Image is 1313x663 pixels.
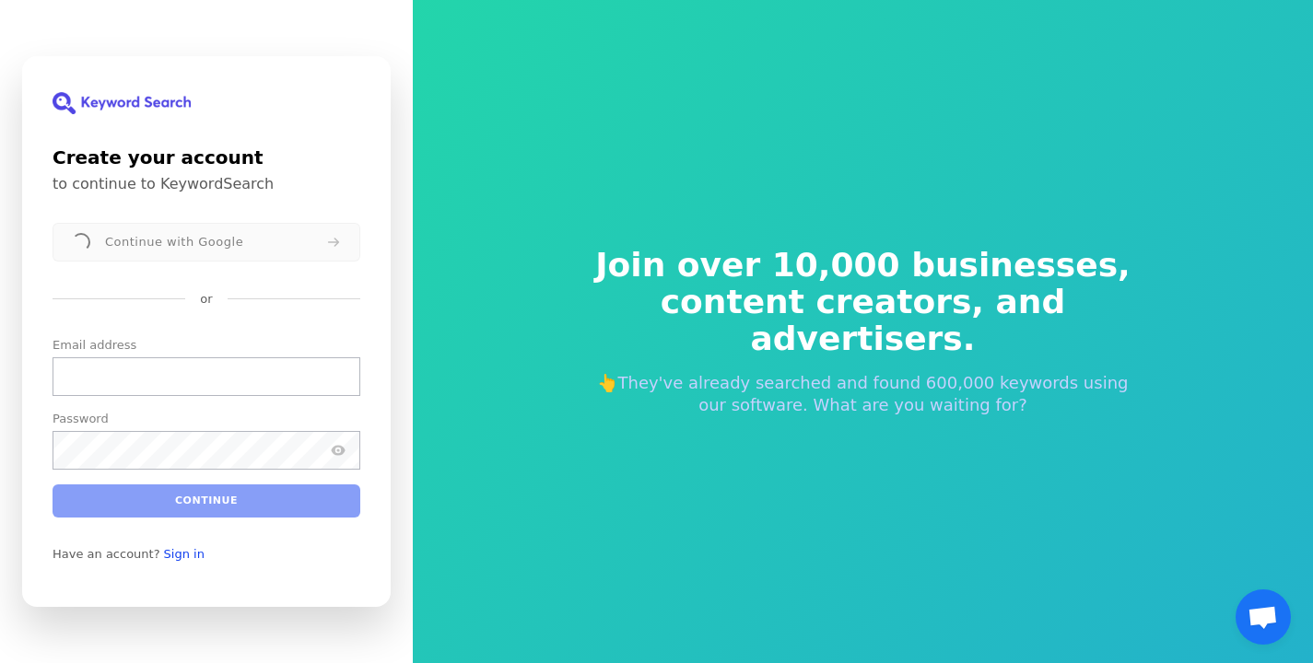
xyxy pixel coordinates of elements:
[1236,589,1291,645] a: Open chat
[327,439,349,461] button: Show password
[200,291,212,308] p: or
[53,92,191,114] img: KeywordSearch
[53,144,360,171] h1: Create your account
[164,547,205,562] a: Sign in
[53,547,160,562] span: Have an account?
[583,372,1143,416] p: 👆They've already searched and found 600,000 keywords using our software. What are you waiting for?
[583,284,1143,357] span: content creators, and advertisers.
[53,175,360,193] p: to continue to KeywordSearch
[583,247,1143,284] span: Join over 10,000 businesses,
